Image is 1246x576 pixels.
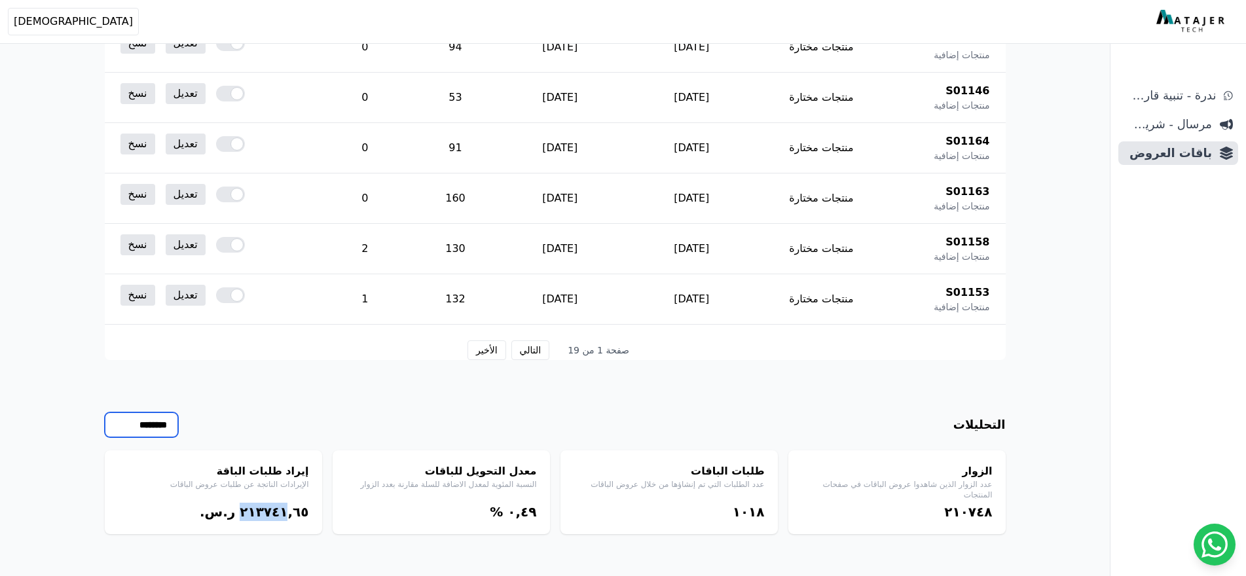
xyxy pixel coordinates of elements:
img: MatajerTech Logo [1156,10,1228,33]
div: ٢١۰٧٤٨ [801,503,993,521]
td: 53 [416,73,494,123]
button: التالي [511,340,550,360]
span: S01163 [945,184,989,200]
button: الأخير [467,340,505,360]
h4: معدل التحويل للباقات [346,463,537,479]
h4: الزوار [801,463,993,479]
td: [DATE] [494,123,626,173]
td: [DATE] [626,224,758,274]
td: 0 [313,73,416,123]
h3: التحليلات [953,416,1006,434]
span: منتجات إضافية [934,99,989,112]
td: منتجات مختارة [758,123,886,173]
span: S01153 [945,285,989,300]
p: النسبة المئوية لمعدل الاضافة للسلة مقارنة بعدد الزوار [346,479,537,490]
td: 91 [416,123,494,173]
td: [DATE] [494,22,626,73]
a: تعديل [166,234,206,255]
button: [DEMOGRAPHIC_DATA] [8,8,139,35]
a: نسخ [120,184,155,205]
span: صفحة 1 من 19 [560,344,637,357]
td: 0 [313,123,416,173]
h4: إيراد طلبات الباقة [118,463,309,479]
span: منتجات إضافية [934,149,989,162]
td: [DATE] [494,173,626,224]
a: نسخ [120,83,155,104]
span: S01158 [945,234,989,250]
td: 160 [416,173,494,224]
p: الإيرادات الناتجة عن طلبات عروض الباقات [118,479,309,490]
td: [DATE] [626,73,758,123]
td: 0 [313,22,416,73]
span: منتجات إضافية [934,300,989,314]
td: 0 [313,173,416,224]
td: 2 [313,224,416,274]
a: نسخ [120,234,155,255]
span: ندرة - تنبية قارب علي النفاذ [1124,86,1216,105]
td: منتجات مختارة [758,173,886,224]
div: ١۰١٨ [574,503,765,521]
h4: طلبات الباقات [574,463,765,479]
td: منتجات مختارة [758,274,886,325]
td: منتجات مختارة [758,73,886,123]
a: تعديل [166,134,206,154]
td: [DATE] [626,123,758,173]
p: عدد الزوار الذين شاهدوا عروض الباقات في صفحات المنتجات [801,479,993,500]
td: 132 [416,274,494,325]
td: منتجات مختارة [758,22,886,73]
span: S01164 [945,134,989,149]
td: [DATE] [494,224,626,274]
a: تعديل [166,184,206,205]
span: S01146 [945,83,989,99]
bdi: ٢١۳٧٤١,٦٥ [240,504,308,520]
td: 94 [416,22,494,73]
td: [DATE] [494,73,626,123]
a: تعديل [166,83,206,104]
p: عدد الطلبات التي تم إنشاؤها من خلال عروض الباقات [574,479,765,490]
td: منتجات مختارة [758,224,886,274]
td: 130 [416,224,494,274]
span: منتجات إضافية [934,250,989,263]
span: منتجات إضافية [934,200,989,213]
bdi: ۰,٤٩ [507,504,536,520]
td: 1 [313,274,416,325]
span: منتجات إضافية [934,48,989,62]
td: [DATE] [626,22,758,73]
span: مرسال - شريط دعاية [1124,115,1212,134]
span: [DEMOGRAPHIC_DATA] [14,14,133,29]
a: نسخ [120,134,155,154]
a: نسخ [120,285,155,306]
td: [DATE] [494,274,626,325]
span: % [490,504,503,520]
span: ر.س. [200,504,235,520]
span: باقات العروض [1124,144,1212,162]
td: [DATE] [626,173,758,224]
a: تعديل [166,285,206,306]
td: [DATE] [626,274,758,325]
